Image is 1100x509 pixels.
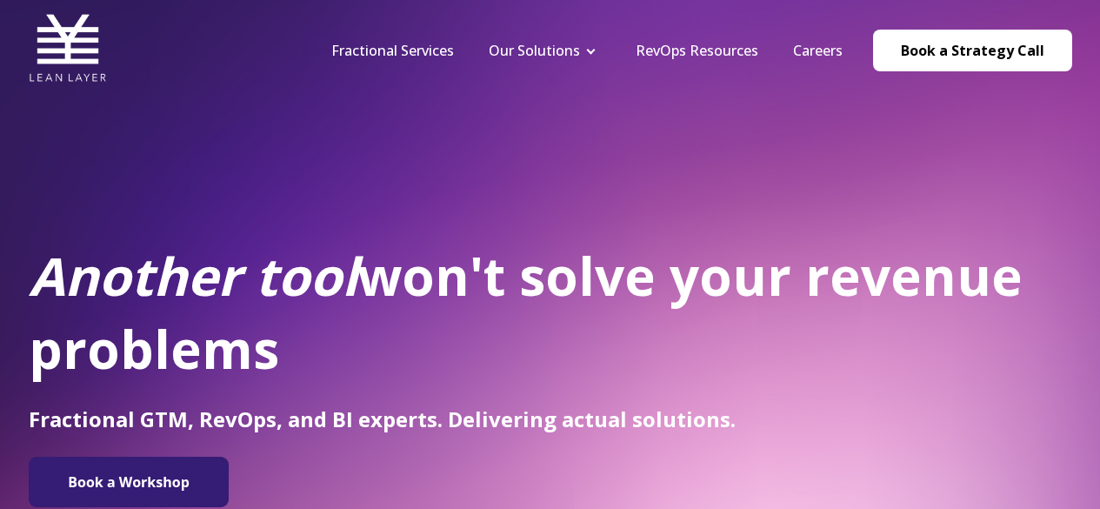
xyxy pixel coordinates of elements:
a: Fractional Services [331,41,454,60]
img: Book a Workshop [37,464,220,500]
a: Careers [793,41,843,60]
div: Navigation Menu [314,41,860,60]
a: RevOps Resources [636,41,758,60]
a: Our Solutions [489,41,580,60]
img: Lean Layer Logo [29,9,107,87]
a: Book a Strategy Call [873,30,1072,71]
em: Another tool [29,240,357,311]
span: won't solve your revenue problems [29,240,1023,385]
span: Fractional GTM, RevOps, and BI experts. Delivering actual solutions. [29,405,736,433]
